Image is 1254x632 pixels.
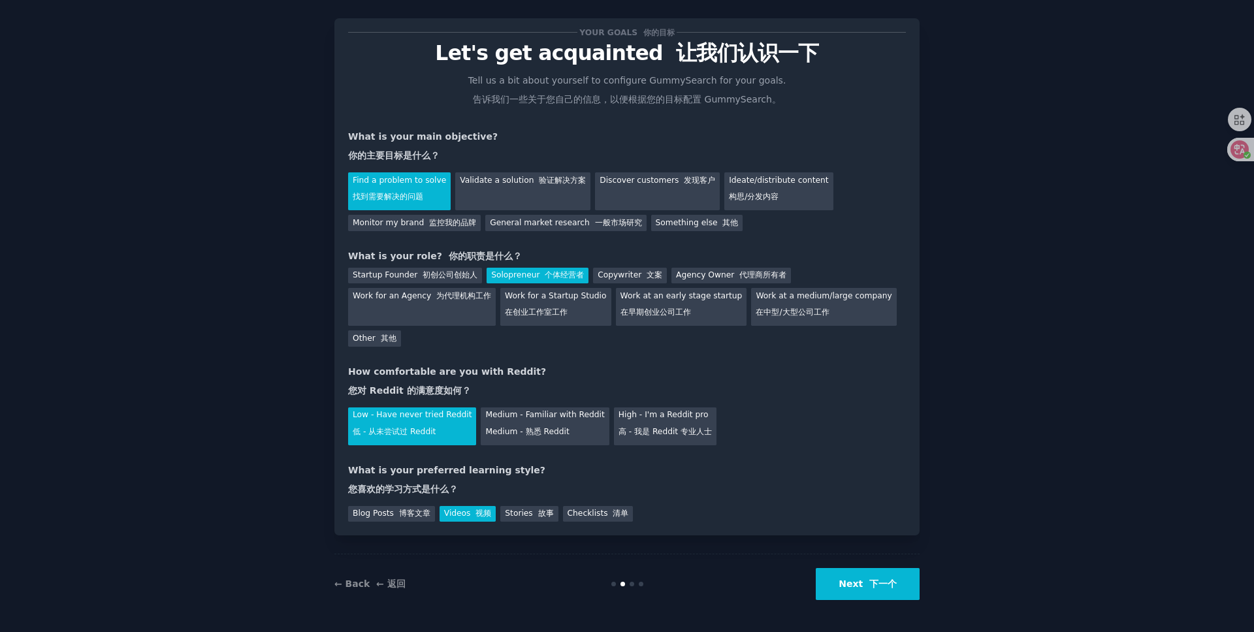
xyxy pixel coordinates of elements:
font: 故事 [538,509,554,518]
font: 你的主要目标是什么？ [348,150,440,161]
font: Medium - 熟悉 Reddit [485,427,569,436]
font: 博客文章 [399,509,430,518]
div: Startup Founder [348,268,482,284]
div: Other [348,330,401,347]
div: Low - Have never tried Reddit [348,407,476,445]
div: Blog Posts [348,506,435,522]
font: 下一个 [869,578,897,589]
div: Ideate/distribute content [724,172,833,210]
div: High - I'm a Reddit pro [614,407,716,445]
div: Solopreneur [487,268,588,284]
font: 在早期创业公司工作 [620,308,691,317]
font: 初创公司创始人 [423,270,477,279]
span: Your goals [577,25,677,39]
div: What is your role? [348,249,906,263]
button: Next 下一个 [816,568,920,600]
a: ← Back ← 返回 [334,578,406,589]
font: 发现客户 [684,176,715,185]
div: Work for an Agency [348,288,496,326]
font: 验证解决方案 [539,176,586,185]
font: 您喜欢的学习方式是什么？ [348,484,458,494]
font: 一般市场研究 [595,218,642,227]
font: 构思/分发内容 [729,192,779,201]
div: Monitor my brand [348,215,481,231]
div: Medium - Familiar with Reddit [481,407,609,445]
div: Checklists [563,506,634,522]
div: General market research [485,215,646,231]
font: 让我们认识一下 [676,41,819,65]
div: Find a problem to solve [348,172,451,210]
font: 在创业工作室工作 [505,308,568,317]
font: 其他 [722,218,738,227]
font: 为代理机构工作 [436,291,491,300]
div: Videos [440,506,496,522]
p: Let's get acquainted [348,42,906,65]
div: What is your main objective? [348,130,906,168]
div: Discover customers [595,172,720,210]
font: 您对 Reddit 的满意度如何？ [348,385,471,396]
font: 视频 [475,509,491,518]
font: 高 - 我是 Reddit 专业人士 [619,427,712,436]
div: Validate a solution [455,172,590,210]
font: 你的目标 [643,28,675,37]
font: 找到需要解决的问题 [353,192,423,201]
font: 其他 [381,334,396,343]
font: 文案 [647,270,662,279]
font: 告诉我们一些关于您自己的信息，以便根据您的目标配置 GummySearch。 [473,94,781,104]
font: 在中型/大型公司工作 [756,308,829,317]
div: Something else [651,215,743,231]
font: 你的职责是什么？ [449,251,522,261]
font: 监控我的品牌 [429,218,476,227]
div: How comfortable are you with Reddit? [348,365,906,403]
font: 个体经营者 [545,270,584,279]
p: Tell us a bit about yourself to configure GummySearch for your goals. [462,74,792,112]
font: 清单 [613,509,628,518]
font: ← 返回 [376,578,406,589]
div: Copywriter [593,268,667,284]
div: Work at a medium/large company [751,288,896,326]
div: Work at an early stage startup [616,288,747,326]
div: What is your preferred learning style? [348,464,906,501]
font: 代理商所有者 [739,270,786,279]
div: Work for a Startup Studio [500,288,611,326]
font: 低 - 从未尝试过 Reddit [353,427,436,436]
div: Agency Owner [671,268,791,284]
div: Stories [500,506,558,522]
